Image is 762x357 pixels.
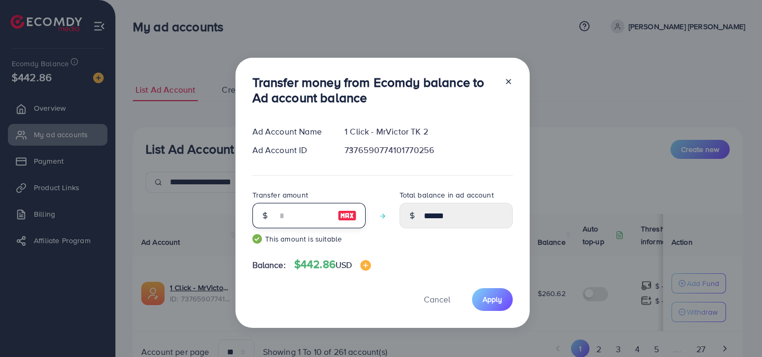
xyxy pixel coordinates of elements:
span: Cancel [424,293,450,305]
img: image [360,260,371,271]
h3: Transfer money from Ecomdy balance to Ad account balance [252,75,496,105]
span: Balance: [252,259,286,271]
div: 7376590774101770256 [336,144,521,156]
img: image [338,209,357,222]
label: Transfer amount [252,190,308,200]
label: Total balance in ad account [400,190,494,200]
span: Apply [483,294,502,305]
iframe: Chat [717,309,754,349]
div: Ad Account Name [244,126,337,138]
img: guide [252,234,262,244]
button: Cancel [411,288,464,311]
span: USD [335,259,352,271]
button: Apply [472,288,513,311]
h4: $442.86 [294,258,371,271]
small: This amount is suitable [252,234,366,244]
div: 1 Click - MrVictor TK 2 [336,126,521,138]
div: Ad Account ID [244,144,337,156]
